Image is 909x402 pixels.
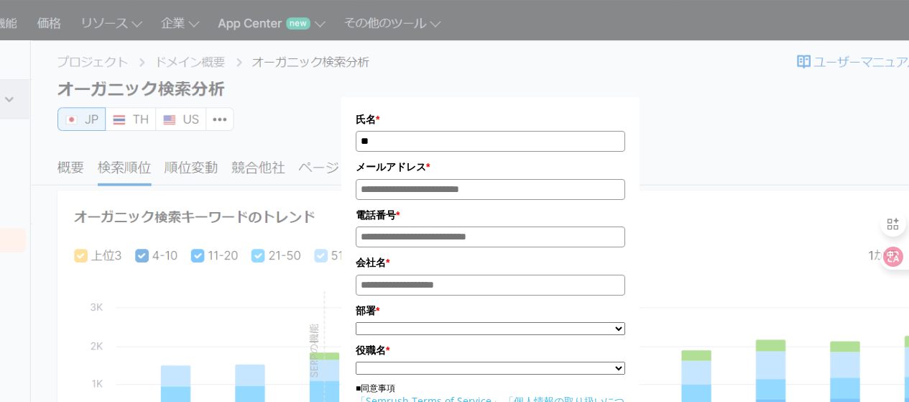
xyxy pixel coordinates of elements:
label: メールアドレス [356,159,625,175]
label: 役職名 [356,342,625,358]
label: 会社名 [356,255,625,270]
label: 電話番号 [356,207,625,223]
label: 部署 [356,303,625,319]
label: 氏名 [356,111,625,127]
